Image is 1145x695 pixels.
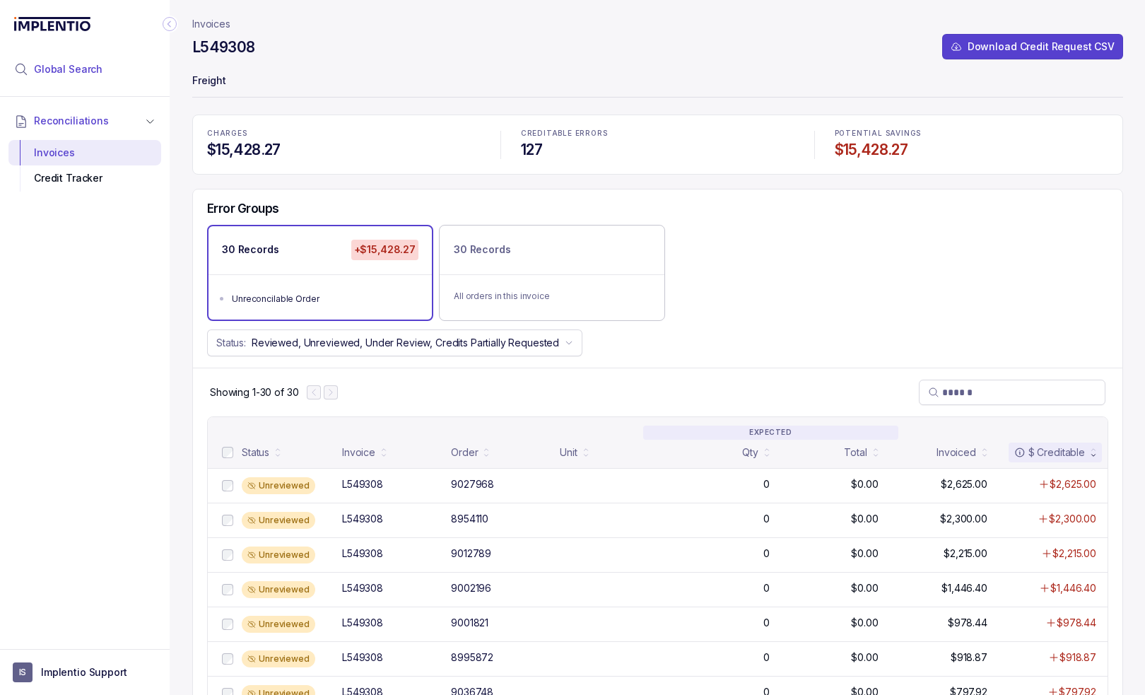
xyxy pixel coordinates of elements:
[451,477,494,491] div: 9027968
[1050,581,1096,595] p: $1,446.40
[763,477,770,491] p: 0
[222,584,233,595] input: checkbox-checkbox
[1014,445,1085,460] div: $ Creditable
[342,547,383,561] div: L549308
[763,581,770,595] p: 0
[20,165,150,191] div: Credit Tracker
[222,549,233,561] input: checkbox-checkbox
[1050,477,1096,491] p: $2,625.00
[851,547,878,561] p: $0.00
[951,650,987,665] p: $918.87
[192,37,255,57] h4: L549308
[763,650,770,665] p: 0
[222,515,233,526] input: checkbox-checkbox
[207,329,582,356] button: Status:Reviewed, Unreviewed, Under Review, Credits Partially Requested
[835,140,1108,160] h4: $15,428.27
[8,105,161,136] button: Reconciliations
[451,650,493,665] div: 8995872
[521,140,794,160] h4: 127
[643,426,899,440] p: EXPECTED
[763,616,770,630] p: 0
[342,581,383,595] div: L549308
[941,581,987,595] p: $1,446.40
[8,137,161,194] div: Reconciliations
[210,385,298,399] p: Showing 1-30 of 30
[207,129,481,138] p: CHARGES
[936,445,976,460] div: Invoiced
[451,616,488,630] div: 9001821
[242,477,315,494] div: Unreviewed
[454,289,650,303] p: All orders in this invoice
[222,653,233,665] input: checkbox-checkbox
[454,243,511,257] p: 30 Records
[851,650,878,665] p: $0.00
[1052,547,1096,561] p: $2,215.00
[34,114,109,128] span: Reconciliations
[41,665,127,679] p: Implentio Support
[942,34,1123,59] button: Download Credit Request CSV
[242,650,315,667] div: Unreviewed
[844,445,867,460] div: Total
[851,477,878,491] p: $0.00
[207,201,279,216] h5: Error Groups
[763,547,770,561] p: 0
[216,336,246,350] p: Status:
[13,662,33,682] span: User initials
[342,616,383,630] div: L549308
[242,581,315,598] div: Unreviewed
[20,140,150,165] div: Invoices
[1057,616,1096,630] p: $978.44
[34,62,102,76] span: Global Search
[222,447,233,458] input: checkbox-checkbox
[242,445,269,460] div: Status
[560,445,577,460] div: Unit
[342,512,383,526] div: L549308
[210,385,298,399] div: Remaining page entries
[940,512,987,526] p: $2,300.00
[941,477,987,491] p: $2,625.00
[342,477,383,491] div: L549308
[451,512,488,526] div: 8954110
[1049,512,1096,526] p: $2,300.00
[192,68,1123,96] p: Freight
[835,129,1108,138] p: POTENTIAL SAVINGS
[851,512,878,526] p: $0.00
[763,512,770,526] p: 0
[222,243,279,257] p: 30 Records
[207,140,481,160] h4: $15,428.27
[192,17,230,31] a: Invoices
[342,650,383,665] div: L549308
[851,581,878,595] p: $0.00
[161,16,178,33] div: Collapse Icon
[242,512,315,529] div: Unreviewed
[742,445,758,460] div: Qty
[242,547,315,563] div: Unreviewed
[222,619,233,630] input: checkbox-checkbox
[222,480,233,491] input: checkbox-checkbox
[521,129,794,138] p: CREDITABLE ERRORS
[944,547,987,561] p: $2,215.00
[252,336,559,350] p: Reviewed, Unreviewed, Under Review, Credits Partially Requested
[451,547,491,561] div: 9012789
[948,616,987,630] p: $978.44
[451,445,478,460] div: Order
[192,17,230,31] nav: breadcrumb
[351,240,418,259] p: +$15,428.27
[451,581,491,595] div: 9002196
[851,616,878,630] p: $0.00
[242,616,315,633] div: Unreviewed
[13,662,157,682] button: User initialsImplentio Support
[968,40,1115,54] p: Download Credit Request CSV
[1059,650,1096,665] p: $918.87
[232,292,417,306] div: Unreconcilable Order
[342,445,375,460] div: Invoice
